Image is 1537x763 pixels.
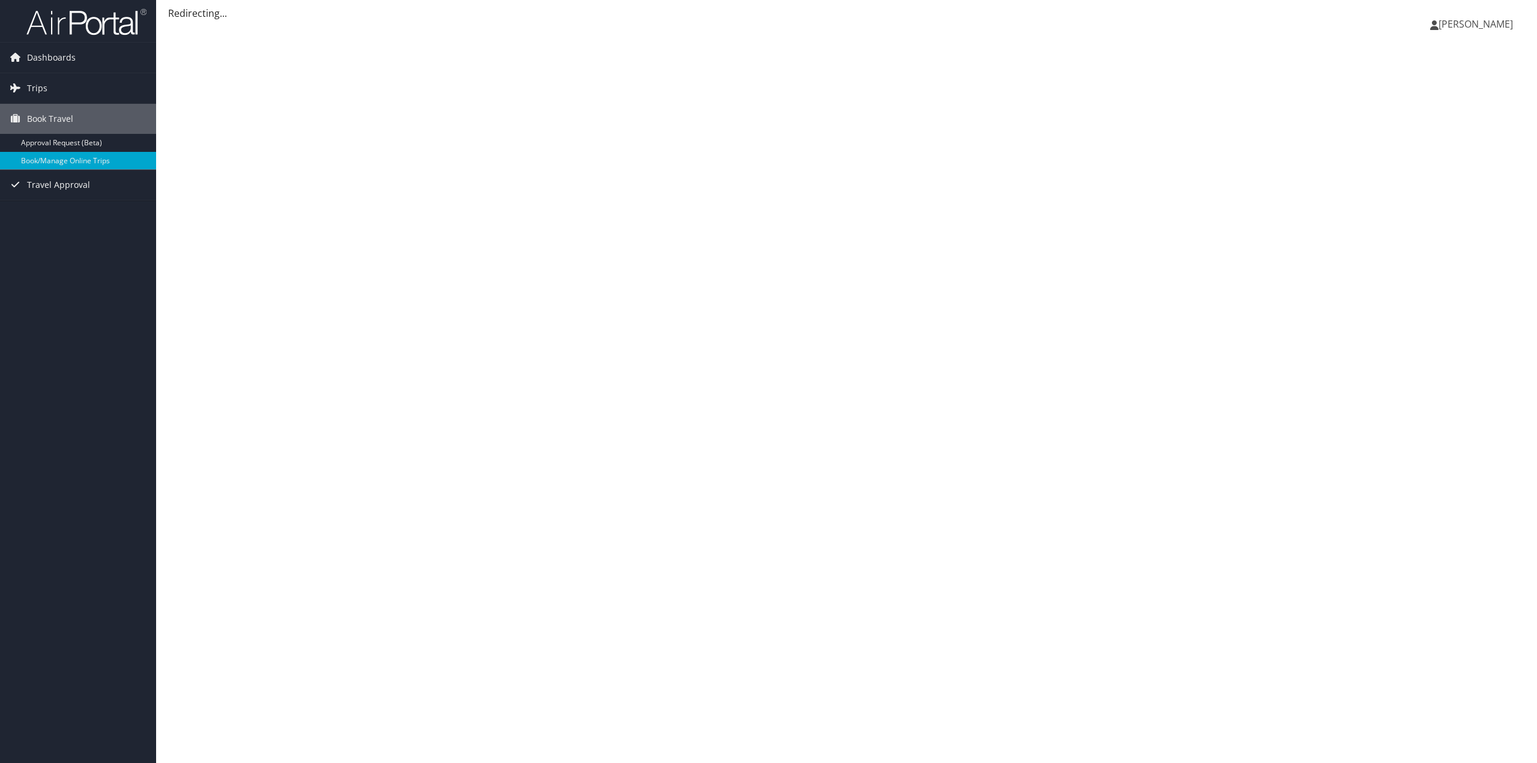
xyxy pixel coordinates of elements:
[1439,17,1513,31] span: [PERSON_NAME]
[27,170,90,200] span: Travel Approval
[27,104,73,134] span: Book Travel
[1430,6,1525,42] a: [PERSON_NAME]
[27,73,47,103] span: Trips
[27,43,76,73] span: Dashboards
[168,6,1525,20] div: Redirecting...
[26,8,146,36] img: airportal-logo.png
